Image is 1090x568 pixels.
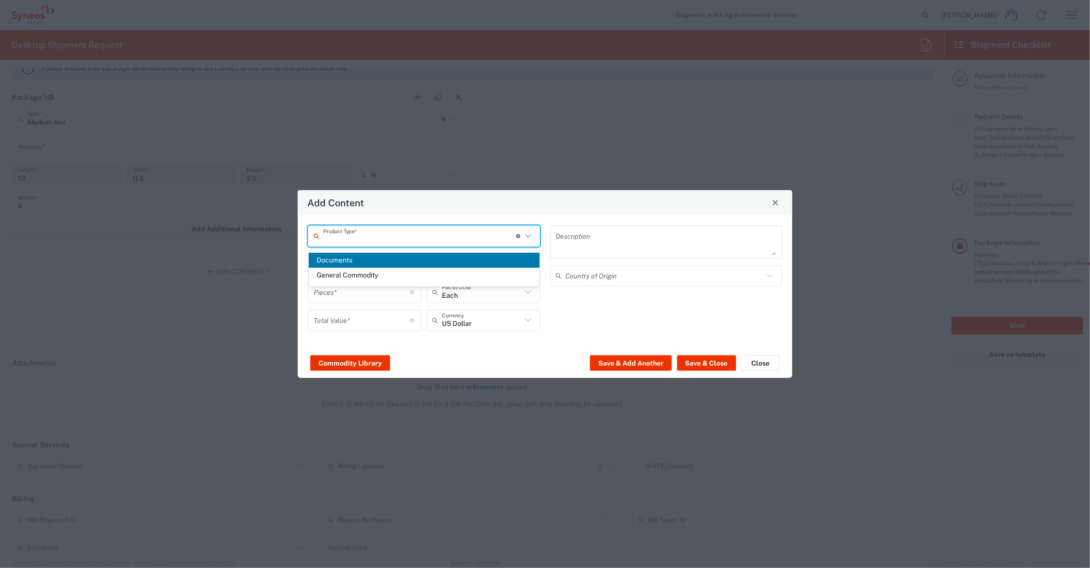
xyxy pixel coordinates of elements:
span: Documents [309,253,540,268]
button: Save & Close [677,355,736,371]
button: Commodity Library [310,355,390,371]
button: Save & Add Another [590,355,672,371]
h4: Add Content [308,196,364,210]
span: General Commodity [309,268,540,283]
button: Close [769,196,782,209]
button: Close [741,355,780,371]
